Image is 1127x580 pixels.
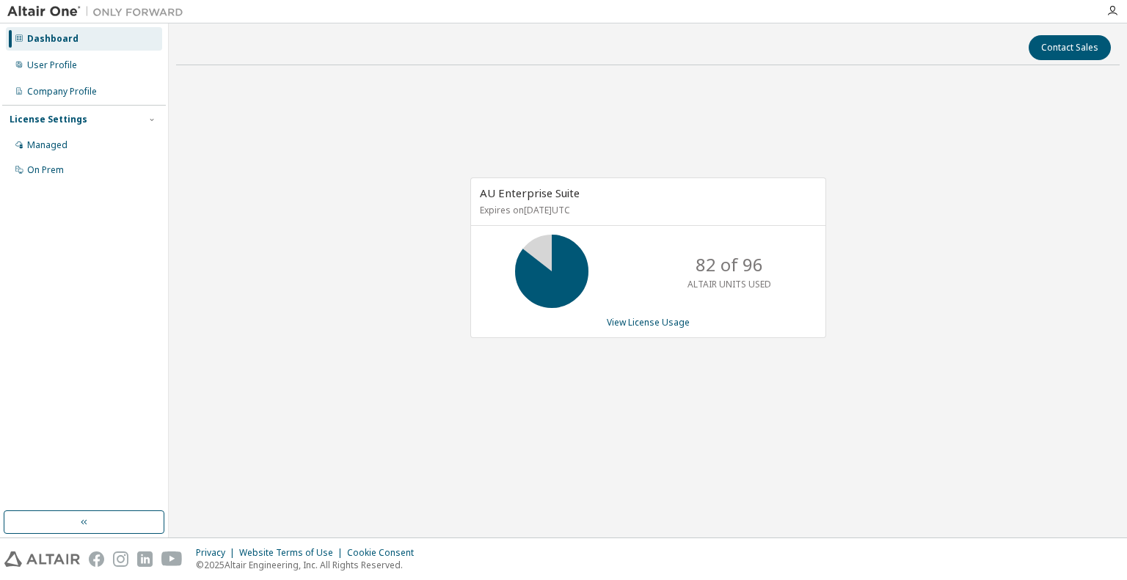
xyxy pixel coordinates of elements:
[239,547,347,559] div: Website Terms of Use
[7,4,191,19] img: Altair One
[113,551,128,567] img: instagram.svg
[27,59,77,71] div: User Profile
[480,186,580,200] span: AU Enterprise Suite
[27,139,68,151] div: Managed
[1029,35,1111,60] button: Contact Sales
[137,551,153,567] img: linkedin.svg
[480,204,813,216] p: Expires on [DATE] UTC
[696,252,763,277] p: 82 of 96
[27,33,79,45] div: Dashboard
[89,551,104,567] img: facebook.svg
[10,114,87,125] div: License Settings
[27,86,97,98] div: Company Profile
[687,278,771,290] p: ALTAIR UNITS USED
[196,559,423,571] p: © 2025 Altair Engineering, Inc. All Rights Reserved.
[161,551,183,567] img: youtube.svg
[4,551,80,567] img: altair_logo.svg
[196,547,239,559] div: Privacy
[27,164,64,176] div: On Prem
[607,316,690,328] a: View License Usage
[347,547,423,559] div: Cookie Consent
